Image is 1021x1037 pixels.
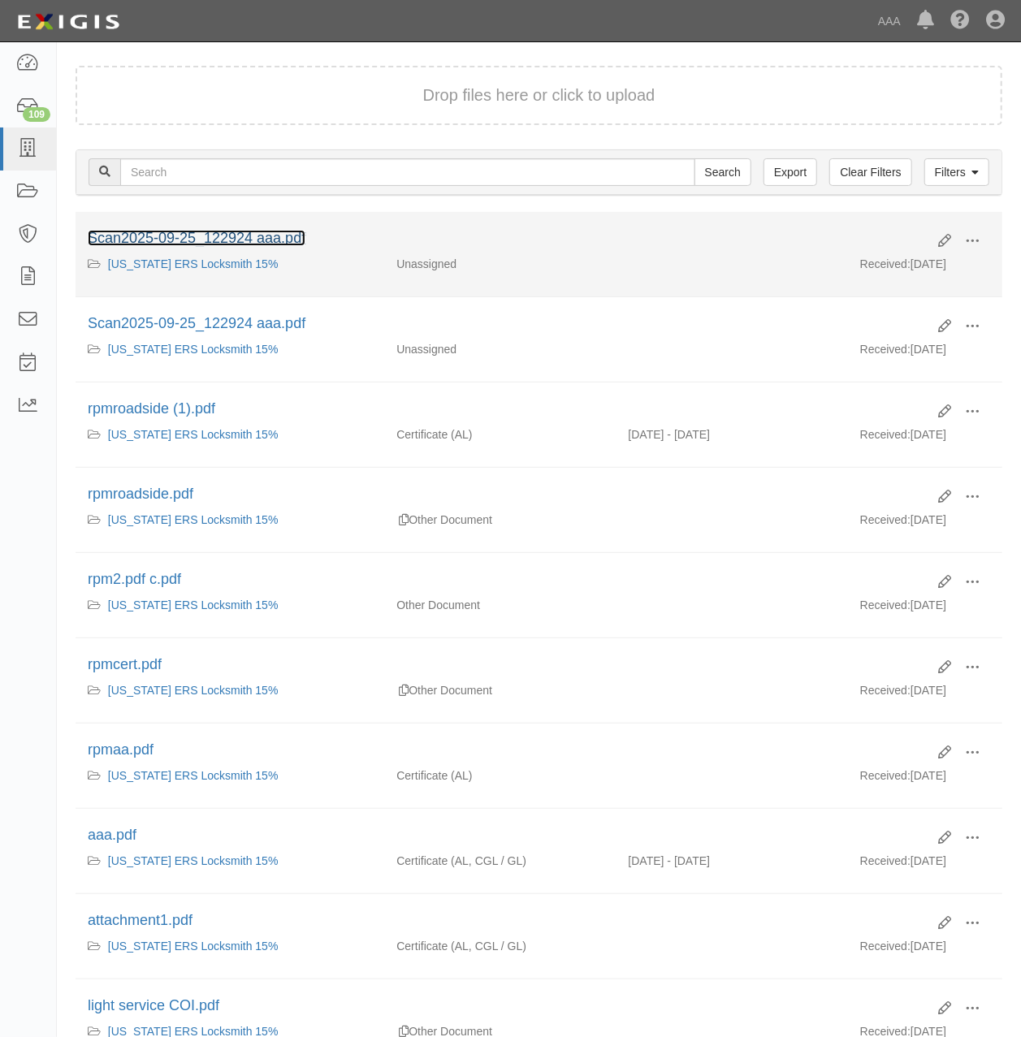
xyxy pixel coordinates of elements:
[108,513,279,526] a: [US_STATE] ERS Locksmith 15%
[860,767,911,784] p: Received:
[384,853,616,869] div: Auto Liability Commercial General Liability / Garage Liability
[88,682,372,698] div: New Mexico ERS Locksmith 15%
[88,571,181,587] a: rpm2.pdf c.pdf
[399,512,409,528] div: Duplicate
[848,853,1002,877] div: [DATE]
[950,11,970,31] i: Help Center - Complianz
[88,426,372,443] div: New Mexico ERS Locksmith 15%
[88,512,372,528] div: New Mexico ERS Locksmith 15%
[108,940,279,953] a: [US_STATE] ERS Locksmith 15%
[384,767,616,784] div: Auto Liability
[384,426,616,443] div: Auto Liability
[88,912,193,928] a: attachment1.pdf
[848,767,1002,792] div: [DATE]
[88,256,372,272] div: New Mexico ERS Locksmith 15%
[616,341,848,342] div: Effective - Expiration
[384,682,616,698] div: Other Document
[384,256,616,272] div: Unassigned
[88,486,193,502] a: rpmroadside.pdf
[88,597,372,613] div: New Mexico ERS Locksmith 15%
[616,256,848,257] div: Effective - Expiration
[860,512,911,528] p: Received:
[108,684,279,697] a: [US_STATE] ERS Locksmith 15%
[616,938,848,939] div: Effective - Expiration
[108,257,279,270] a: [US_STATE] ERS Locksmith 15%
[694,158,751,186] input: Search
[616,767,848,768] div: Effective - Expiration
[88,910,926,931] div: attachment1.pdf
[924,158,989,186] a: Filters
[88,484,926,505] div: rpmroadside.pdf
[108,854,279,867] a: [US_STATE] ERS Locksmith 15%
[423,84,655,107] button: Drop files here or click to upload
[848,938,1002,962] div: [DATE]
[88,996,926,1017] div: light service COI.pdf
[108,769,279,782] a: [US_STATE] ERS Locksmith 15%
[616,597,848,598] div: Effective - Expiration
[88,400,215,417] a: rpmroadside (1).pdf
[860,938,911,954] p: Received:
[88,740,926,761] div: rpmaa.pdf
[88,313,926,335] div: Scan2025-09-25_122924 aaa.pdf
[848,597,1002,621] div: [DATE]
[88,997,219,1013] a: light service COI.pdf
[399,682,409,698] div: Duplicate
[860,426,911,443] p: Received:
[88,938,372,954] div: New Mexico ERS Locksmith 15%
[88,569,926,590] div: rpm2.pdf c.pdf
[88,827,136,843] a: aaa.pdf
[88,741,154,758] a: rpmaa.pdf
[108,428,279,441] a: [US_STATE] ERS Locksmith 15%
[616,1023,848,1024] div: Effective - Expiration
[860,853,911,869] p: Received:
[88,655,926,676] div: rpmcert.pdf
[88,228,926,249] div: Scan2025-09-25_122924 aaa.pdf
[870,5,909,37] a: AAA
[616,682,848,683] div: Effective - Expiration
[848,682,1002,706] div: [DATE]
[12,7,124,37] img: logo-5460c22ac91f19d4615b14bd174203de0afe785f0fc80cf4dbbc73dc1793850b.png
[108,343,279,356] a: [US_STATE] ERS Locksmith 15%
[860,341,911,357] p: Received:
[88,230,305,246] a: Scan2025-09-25_122924 aaa.pdf
[88,399,926,420] div: rpmroadside (1).pdf
[120,158,695,186] input: Search
[764,158,817,186] a: Export
[23,107,50,122] div: 109
[848,341,1002,365] div: [DATE]
[860,256,911,272] p: Received:
[384,938,616,954] div: Auto Liability Commercial General Liability / Garage Liability
[88,341,372,357] div: New Mexico ERS Locksmith 15%
[384,341,616,357] div: Unassigned
[848,512,1002,536] div: [DATE]
[848,256,1002,280] div: [DATE]
[108,598,279,611] a: [US_STATE] ERS Locksmith 15%
[88,315,305,331] a: Scan2025-09-25_122924 aaa.pdf
[848,426,1002,451] div: [DATE]
[88,825,926,846] div: aaa.pdf
[829,158,911,186] a: Clear Filters
[88,853,372,869] div: New Mexico ERS Locksmith 15%
[384,597,616,613] div: Other Document
[88,767,372,784] div: New Mexico ERS Locksmith 15%
[860,597,911,613] p: Received:
[616,853,848,869] div: Effective 08/30/2024 - Expiration 08/30/2025
[88,656,162,672] a: rpmcert.pdf
[616,426,848,443] div: Effective 07/08/2025 - Expiration 07/08/2026
[860,682,911,698] p: Received:
[384,512,616,528] div: Other Document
